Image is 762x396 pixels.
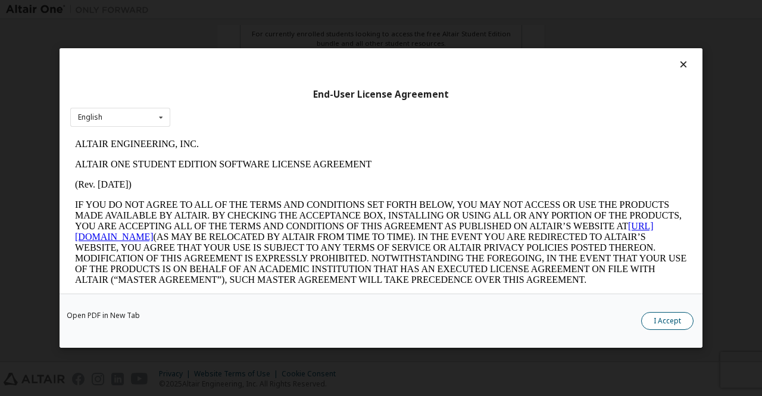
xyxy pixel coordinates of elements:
p: This Altair One Student Edition Software License Agreement (“Agreement”) is between Altair Engine... [5,161,617,204]
button: I Accept [641,312,694,330]
p: IF YOU DO NOT AGREE TO ALL OF THE TERMS AND CONDITIONS SET FORTH BELOW, YOU MAY NOT ACCESS OR USE... [5,66,617,151]
div: English [78,114,102,121]
a: [URL][DOMAIN_NAME] [5,87,583,108]
div: End-User License Agreement [70,89,692,101]
a: Open PDF in New Tab [67,312,140,319]
p: ALTAIR ONE STUDENT EDITION SOFTWARE LICENSE AGREEMENT [5,25,617,36]
p: ALTAIR ENGINEERING, INC. [5,5,617,15]
p: (Rev. [DATE]) [5,45,617,56]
